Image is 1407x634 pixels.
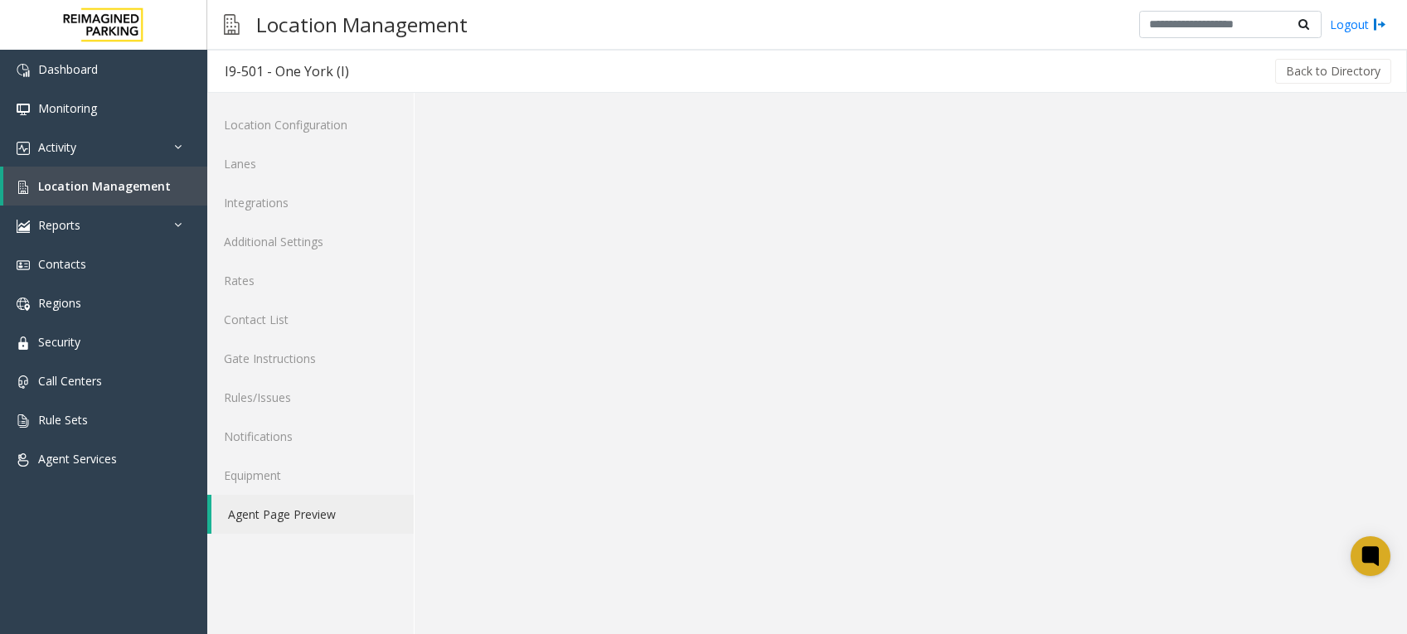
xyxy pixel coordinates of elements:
[207,261,414,300] a: Rates
[38,217,80,233] span: Reports
[248,4,476,45] h3: Location Management
[3,167,207,206] a: Location Management
[17,103,30,116] img: 'icon'
[207,144,414,183] a: Lanes
[207,456,414,495] a: Equipment
[38,451,117,467] span: Agent Services
[17,259,30,272] img: 'icon'
[207,183,414,222] a: Integrations
[38,178,171,194] span: Location Management
[207,339,414,378] a: Gate Instructions
[224,4,240,45] img: pageIcon
[38,61,98,77] span: Dashboard
[17,220,30,233] img: 'icon'
[38,334,80,350] span: Security
[1275,59,1391,84] button: Back to Directory
[38,412,88,428] span: Rule Sets
[207,300,414,339] a: Contact List
[38,100,97,116] span: Monitoring
[211,495,414,534] a: Agent Page Preview
[207,378,414,417] a: Rules/Issues
[1373,16,1386,33] img: logout
[38,256,86,272] span: Contacts
[17,181,30,194] img: 'icon'
[17,64,30,77] img: 'icon'
[225,60,349,82] div: I9-501 - One York (I)
[38,139,76,155] span: Activity
[17,453,30,467] img: 'icon'
[38,295,81,311] span: Regions
[17,336,30,350] img: 'icon'
[17,298,30,311] img: 'icon'
[1330,16,1386,33] a: Logout
[17,142,30,155] img: 'icon'
[207,222,414,261] a: Additional Settings
[38,373,102,389] span: Call Centers
[17,414,30,428] img: 'icon'
[17,375,30,389] img: 'icon'
[207,105,414,144] a: Location Configuration
[207,417,414,456] a: Notifications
